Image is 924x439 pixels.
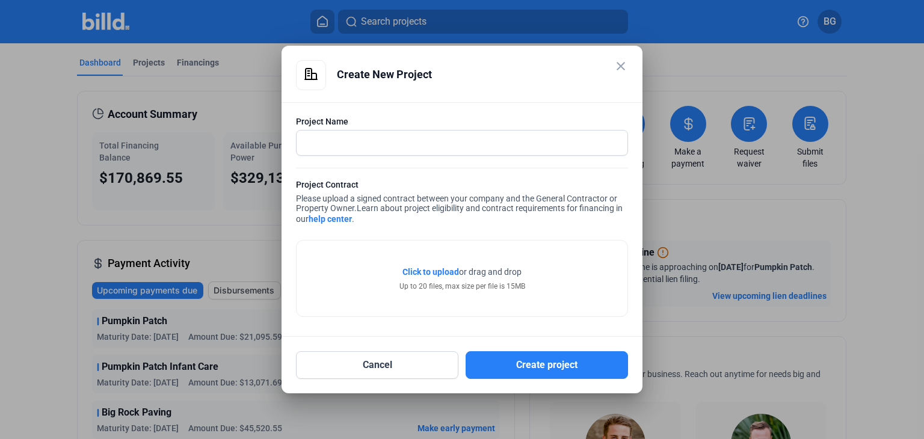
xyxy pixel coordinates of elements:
[337,60,628,89] div: Create New Project
[296,351,458,379] button: Cancel
[399,281,525,292] div: Up to 20 files, max size per file is 15MB
[402,267,459,277] span: Click to upload
[296,179,628,194] div: Project Contract
[614,59,628,73] mat-icon: close
[459,266,522,278] span: or drag and drop
[296,203,623,224] span: Learn about project eligibility and contract requirements for financing in our .
[309,214,352,224] a: help center
[296,179,628,228] div: Please upload a signed contract between your company and the General Contractor or Property Owner.
[466,351,628,379] button: Create project
[296,115,628,127] div: Project Name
